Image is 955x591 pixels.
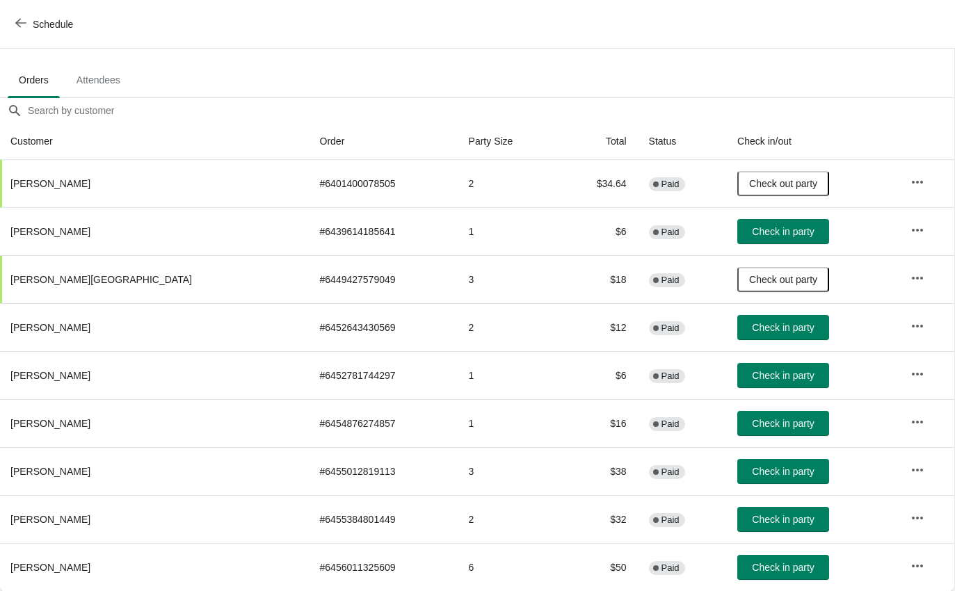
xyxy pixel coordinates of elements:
td: 6 [458,543,559,591]
td: # 6401400078505 [309,160,458,207]
td: # 6455384801449 [309,495,458,543]
td: 2 [458,160,559,207]
button: Check out party [737,267,829,292]
span: Check in party [752,562,814,573]
button: Check in party [737,219,829,244]
td: 2 [458,303,559,351]
td: 1 [458,207,559,255]
span: [PERSON_NAME] [10,322,90,333]
span: [PERSON_NAME] [10,466,90,477]
span: Orders [8,67,60,92]
span: Schedule [33,19,73,30]
td: # 6439614185641 [309,207,458,255]
button: Check in party [737,459,829,484]
th: Status [638,123,727,160]
td: 2 [458,495,559,543]
span: Paid [661,515,680,526]
span: [PERSON_NAME] [10,514,90,525]
td: 1 [458,351,559,399]
button: Check in party [737,507,829,532]
td: # 6452781744297 [309,351,458,399]
span: Paid [661,227,680,238]
span: Paid [661,562,680,574]
button: Check in party [737,411,829,436]
td: 3 [458,255,559,303]
input: Search by customer [27,98,954,123]
span: [PERSON_NAME] [10,562,90,573]
span: Paid [661,371,680,382]
td: # 6452643430569 [309,303,458,351]
th: Party Size [458,123,559,160]
td: # 6449427579049 [309,255,458,303]
span: [PERSON_NAME] [10,418,90,429]
td: $6 [559,207,638,255]
span: Check in party [752,370,814,381]
span: [PERSON_NAME] [10,226,90,237]
span: [PERSON_NAME] [10,370,90,381]
th: Check in/out [726,123,899,160]
span: Check out party [749,274,817,285]
td: $50 [559,543,638,591]
td: $12 [559,303,638,351]
td: 3 [458,447,559,495]
td: $16 [559,399,638,447]
span: [PERSON_NAME][GEOGRAPHIC_DATA] [10,274,192,285]
span: Paid [661,467,680,478]
td: # 6456011325609 [309,543,458,591]
th: Order [309,123,458,160]
span: Attendees [65,67,131,92]
td: $18 [559,255,638,303]
span: Check out party [749,178,817,189]
span: Check in party [752,466,814,477]
span: Paid [661,275,680,286]
button: Check in party [737,555,829,580]
td: # 6454876274857 [309,399,458,447]
span: Paid [661,419,680,430]
span: Check in party [752,418,814,429]
span: Paid [661,179,680,190]
td: $38 [559,447,638,495]
button: Schedule [7,12,84,37]
span: Check in party [752,226,814,237]
button: Check in party [737,315,829,340]
td: $32 [559,495,638,543]
span: Check in party [752,514,814,525]
td: $6 [559,351,638,399]
button: Check in party [737,363,829,388]
td: # 6455012819113 [309,447,458,495]
td: $34.64 [559,160,638,207]
span: [PERSON_NAME] [10,178,90,189]
button: Check out party [737,171,829,196]
td: 1 [458,399,559,447]
span: Check in party [752,322,814,333]
span: Paid [661,323,680,334]
th: Total [559,123,638,160]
